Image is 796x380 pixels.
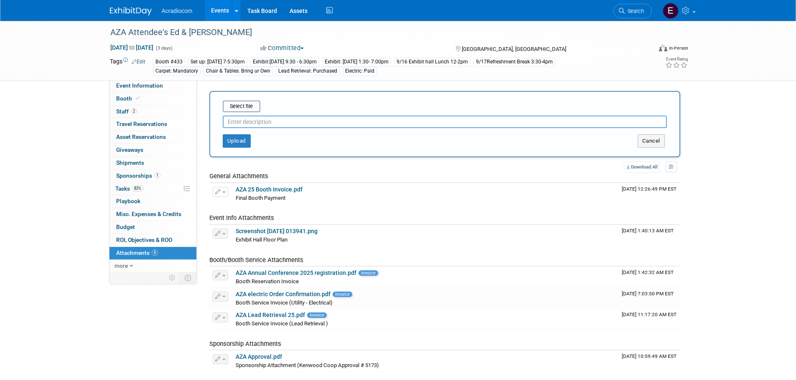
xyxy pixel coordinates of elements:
i: Booth reservation complete [136,96,140,101]
a: Search [613,4,652,18]
div: In-Person [669,45,688,51]
span: Event Info Attachments [209,214,274,221]
span: Misc. Expenses & Credits [116,211,181,217]
span: Booth Reservation Invoice [236,278,299,284]
span: Upload Timestamp [622,228,674,234]
td: Upload Timestamp [618,225,680,246]
span: Attachments [116,249,158,256]
a: AZA Lead Retrieval 25.pdf [236,312,305,318]
div: Exhibit:[DATE] 9:30 - 6:30pm [250,58,319,66]
td: Upload Timestamp [618,183,680,204]
span: Sponsorship Attachment (Kenwood Coop Approval # 5173) [236,362,379,368]
span: Invoice [307,312,327,318]
span: Exhibit Hall Floor Plan [236,237,287,243]
a: Event Information [109,80,196,92]
span: Travel Reservations [116,121,167,127]
a: AZA Approval.pdf [236,353,282,360]
a: Asset Reservations [109,131,196,143]
a: AZA 25 Booth Invoice.pdf [236,186,303,193]
span: Upload Timestamp [622,353,676,359]
div: 9/16 Exhibit hall Lunch 12-2pm [394,58,470,66]
a: Screenshot [DATE] 013941.png [236,228,318,234]
div: Electric: Paid [343,67,377,75]
a: Booth [109,93,196,105]
td: Upload Timestamp [618,267,680,287]
a: ROI, Objectives & ROO [109,234,196,247]
img: Format-Inperson.png [659,45,667,51]
div: AZA Attendee's Ed & [PERSON_NAME] [107,25,639,40]
span: Acradiocom [162,8,193,14]
input: Enter description [223,116,667,128]
td: Upload Timestamp [618,350,680,371]
a: Download All [624,161,660,173]
td: Upload Timestamp [618,309,680,330]
span: Staff [116,108,137,115]
td: Toggle Event Tabs [179,272,196,283]
span: (3 days) [155,45,173,51]
span: Event Information [116,82,163,89]
span: Upload Timestamp [622,291,674,297]
span: Tasks [115,185,143,192]
td: Upload Timestamp [618,288,680,309]
a: AZA electric Order Confirmation.pdf [236,291,331,297]
span: Shipments [116,159,144,166]
div: 9/17Refreshment Break 3:30-4pm [473,58,555,66]
span: Booth Service Invoice (Utility - Electrical) [236,299,333,306]
div: Booth #433 [153,58,185,66]
div: Event Format [603,43,689,56]
button: Committed [257,44,307,53]
span: Asset Reservations [116,133,166,140]
button: Upload [223,134,251,148]
span: [DATE] [DATE] [110,44,154,51]
span: ROI, Objectives & ROO [116,237,172,243]
a: Giveaways [109,144,196,156]
span: 83% [132,185,143,191]
div: Carpet: Mandatory [153,67,201,75]
span: Invoice [359,270,378,276]
a: Staff2 [109,106,196,118]
span: Final Booth Payment [236,195,285,201]
div: Set up: [DATE] 7-5:30pm [188,58,247,66]
span: Giveaways [116,146,143,153]
span: [GEOGRAPHIC_DATA], [GEOGRAPHIC_DATA] [462,46,566,52]
span: Search [625,8,644,14]
td: Tags [110,57,145,76]
div: Chair & Tables: Bring ur Own [203,67,273,75]
a: Playbook [109,195,196,208]
a: Tasks83% [109,183,196,195]
span: Booth Service Invoice (Lead Retrieval ) [236,320,328,327]
span: to [128,44,136,51]
td: Personalize Event Tab Strip [165,272,180,283]
button: Cancel [638,134,665,148]
a: Edit [132,59,145,65]
span: Booth [116,95,142,102]
img: ExhibitDay [110,7,152,15]
a: Travel Reservations [109,118,196,131]
span: 2 [131,108,137,114]
span: Sponsorship Attachments [209,340,281,347]
span: Upload Timestamp [622,312,676,317]
div: Lead Retrieval: Purchased [276,67,340,75]
a: AZA Annual Conference 2025 registration.pdf [236,269,356,276]
a: Shipments [109,157,196,169]
span: Upload Timestamp [622,186,676,192]
span: Sponsorships [116,172,160,179]
span: Booth/Booth Service Attachments [209,256,303,264]
span: Invoice [333,292,352,297]
a: Misc. Expenses & Credits [109,208,196,221]
span: 8 [152,249,158,256]
a: more [109,260,196,272]
a: Sponsorships1 [109,170,196,182]
span: Playbook [116,198,140,204]
a: Budget [109,221,196,234]
div: Exhibit: [DATE] 1:30- 7:00pm [322,58,391,66]
span: Upload Timestamp [622,269,674,275]
div: Event Rating [665,57,688,61]
span: Budget [116,224,135,230]
span: more [114,262,128,269]
a: Attachments8 [109,247,196,259]
span: General Attachments [209,172,268,180]
img: Elizabeth Martinez [663,3,679,19]
span: 1 [154,172,160,179]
